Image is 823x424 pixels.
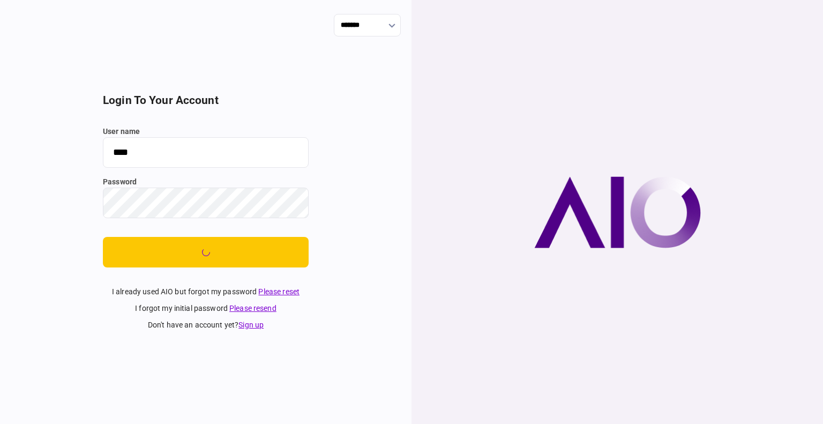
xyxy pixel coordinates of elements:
[534,176,701,248] img: AIO company logo
[103,188,309,218] input: password
[229,304,276,313] a: Please resend
[103,286,309,297] div: I already used AIO but forgot my password
[103,319,309,331] div: don't have an account yet ?
[103,137,309,168] input: user name
[103,237,309,267] button: login
[258,287,300,296] a: Please reset
[334,14,401,36] input: show language options
[238,321,264,329] a: Sign up
[103,176,309,188] label: password
[103,126,309,137] label: user name
[103,303,309,314] div: I forgot my initial password
[103,94,309,107] h2: login to your account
